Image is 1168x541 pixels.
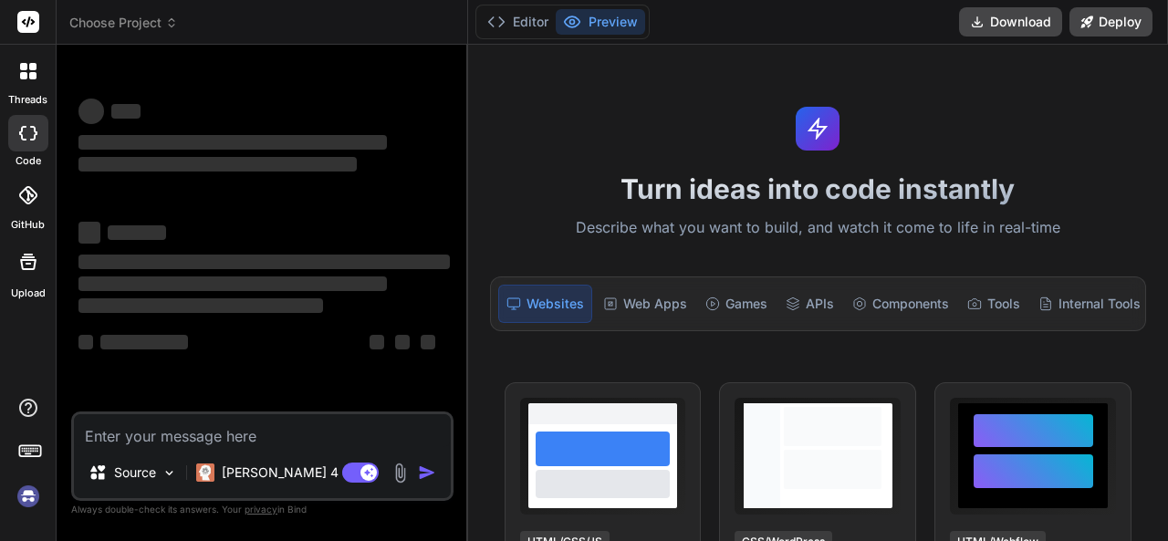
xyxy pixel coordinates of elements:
label: GitHub [11,217,45,233]
p: [PERSON_NAME] 4 S.. [222,463,358,482]
img: attachment [390,463,411,484]
span: Choose Project [69,14,178,32]
p: Always double-check its answers. Your in Bind [71,501,454,518]
span: privacy [245,504,277,515]
span: ‌ [78,276,387,291]
div: Websites [498,285,592,323]
p: Describe what you want to build, and watch it come to life in real-time [479,216,1157,240]
span: ‌ [78,135,387,150]
p: Source [114,463,156,482]
span: ‌ [111,104,141,119]
span: View Prompt [815,398,893,416]
div: Components [845,285,956,323]
img: Claude 4 Sonnet [196,463,214,482]
span: ‌ [100,335,188,349]
span: ‌ [78,99,104,124]
span: ‌ [78,157,357,172]
label: code [16,153,41,169]
label: Upload [11,286,46,301]
img: signin [13,481,44,512]
button: Editor [480,9,556,35]
button: Download [959,7,1062,36]
span: ‌ [395,335,410,349]
span: ‌ [421,335,435,349]
span: ‌ [78,298,323,313]
h1: Turn ideas into code instantly [479,172,1157,205]
button: Deploy [1069,7,1152,36]
label: threads [8,92,47,108]
span: ‌ [370,335,384,349]
span: ‌ [78,255,450,269]
div: Web Apps [596,285,694,323]
span: View Prompt [1030,398,1109,416]
span: View Prompt [600,398,678,416]
div: Internal Tools [1031,285,1148,323]
span: ‌ [108,225,166,240]
button: Preview [556,9,645,35]
span: ‌ [78,222,100,244]
span: ‌ [78,335,93,349]
div: APIs [778,285,841,323]
div: Games [698,285,775,323]
div: Tools [960,285,1027,323]
img: icon [418,463,436,482]
img: Pick Models [162,465,177,481]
